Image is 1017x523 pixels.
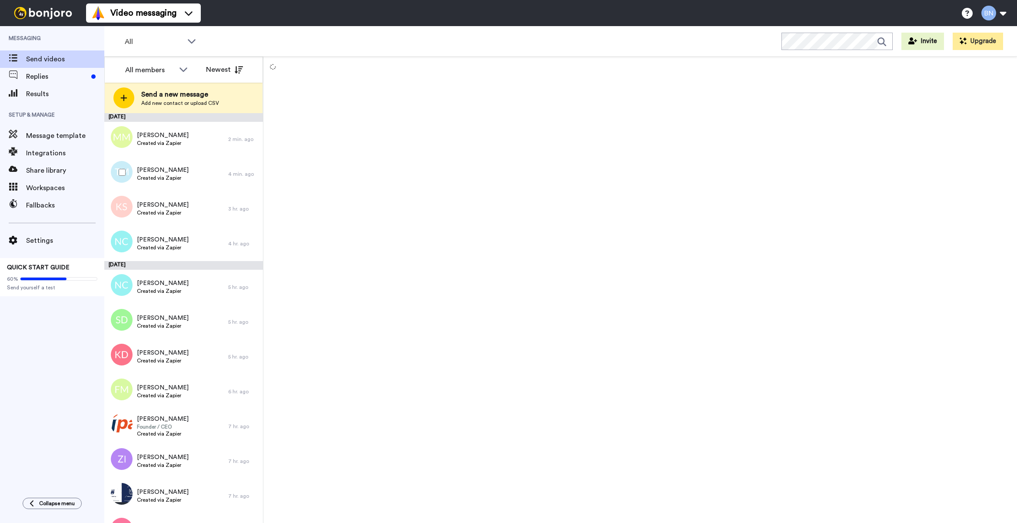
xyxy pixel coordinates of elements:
span: Settings [26,235,104,246]
span: Collapse menu [39,500,75,507]
span: 60% [7,275,18,282]
button: Collapse menu [23,498,82,509]
span: Created via Zapier [137,174,189,181]
span: Share library [26,165,104,176]
span: Created via Zapier [137,392,189,399]
img: sd.png [111,309,133,331]
span: Created via Zapier [137,430,189,437]
span: QUICK START GUIDE [7,265,70,271]
img: nc.png [111,274,133,296]
span: Send yourself a test [7,284,97,291]
span: Workspaces [26,183,104,193]
div: [DATE] [104,261,263,270]
div: 5 hr. ago [228,353,259,360]
span: Send videos [26,54,104,64]
span: Created via Zapier [137,244,189,251]
span: [PERSON_NAME] [137,415,189,423]
img: vm-color.svg [91,6,105,20]
img: nc.png [111,231,133,252]
span: Created via Zapier [137,209,189,216]
span: Results [26,89,104,99]
img: bj-logo-header-white.svg [10,7,76,19]
span: [PERSON_NAME] [137,166,189,174]
button: Upgrade [953,33,1003,50]
span: Video messaging [110,7,176,19]
span: [PERSON_NAME] [137,279,189,288]
div: 6 hr. ago [228,388,259,395]
span: Founder / CEO [137,423,189,430]
span: Created via Zapier [137,288,189,295]
div: All members [125,65,175,75]
div: 4 hr. ago [228,240,259,247]
span: [PERSON_NAME] [137,131,189,140]
span: [PERSON_NAME] [137,314,189,322]
span: Replies [26,71,88,82]
div: 7 hr. ago [228,493,259,500]
div: 7 hr. ago [228,458,259,465]
div: 7 hr. ago [228,423,259,430]
span: [PERSON_NAME] [137,201,189,209]
div: 5 hr. ago [228,318,259,325]
span: Fallbacks [26,200,104,211]
span: Integrations [26,148,104,158]
div: [DATE] [104,113,263,122]
span: [PERSON_NAME] [137,349,189,357]
img: a0a32a21-2c48-4954-844f-1d2527a4dfbc.png [111,413,133,435]
button: Newest [199,61,249,78]
img: ks.png [111,196,133,218]
span: [PERSON_NAME] [137,235,189,244]
button: Invite [901,33,944,50]
img: c88928dc-96bf-4dda-8958-9bd9f73049e4.jpg [111,483,133,505]
div: 3 hr. ago [228,205,259,212]
span: Created via Zapier [137,357,189,364]
img: mm.png [111,126,133,148]
span: Created via Zapier [137,496,189,503]
img: zi.png [111,448,133,470]
span: Send a new message [141,89,219,100]
span: Message template [26,131,104,141]
span: [PERSON_NAME] [137,453,189,462]
span: Add new contact or upload CSV [141,100,219,107]
span: All [125,37,183,47]
div: 2 min. ago [228,136,259,143]
img: kd.png [111,344,133,365]
div: 4 min. ago [228,171,259,178]
span: [PERSON_NAME] [137,383,189,392]
span: Created via Zapier [137,462,189,469]
span: [PERSON_NAME] [137,488,189,496]
span: Created via Zapier [137,322,189,329]
img: fm.png [111,379,133,400]
span: Created via Zapier [137,140,189,147]
div: 5 hr. ago [228,284,259,291]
